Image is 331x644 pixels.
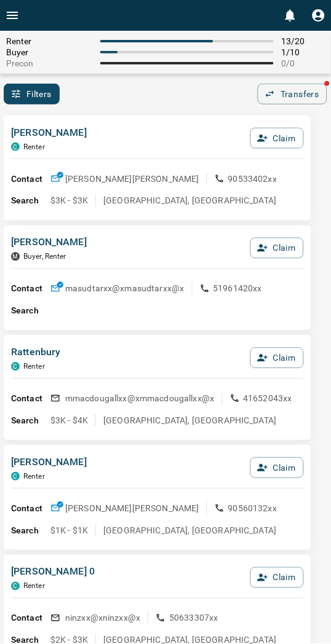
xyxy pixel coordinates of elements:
[281,36,325,46] span: 13 / 20
[50,525,88,537] p: $1K - $1K
[23,473,45,481] p: Renter
[23,583,45,591] p: Renter
[11,503,50,516] p: Contact
[11,565,95,580] p: [PERSON_NAME] 0
[23,143,45,151] p: Renter
[65,503,199,515] p: [PERSON_NAME] [PERSON_NAME]
[250,568,304,589] button: Claim
[65,613,140,625] p: ninzxx@x ninzxx@x
[4,84,60,104] button: Filters
[244,393,293,405] p: 41652043xx
[11,173,50,186] p: Contact
[11,473,20,481] div: condos.ca
[11,195,50,208] p: Search
[281,58,325,68] span: 0 / 0
[11,345,61,360] p: Rattenbury
[169,613,218,625] p: 50633307xx
[258,84,327,104] button: Transfers
[250,458,304,479] button: Claim
[11,305,50,318] p: Search
[11,283,50,296] p: Contact
[6,36,93,46] span: Renter
[65,283,185,295] p: masudtarxx@x masudtarxx@x
[11,583,20,591] div: condos.ca
[228,173,277,185] p: 90533402xx
[103,525,276,537] p: [GEOGRAPHIC_DATA], [GEOGRAPHIC_DATA]
[65,393,215,405] p: mmacdougallxx@x mmacdougallxx@x
[11,525,50,538] p: Search
[11,143,20,151] div: condos.ca
[50,415,88,427] p: $3K - $4K
[23,253,66,261] p: Buyer, Renter
[281,47,325,57] span: 1 / 10
[213,283,263,295] p: 51961420xx
[6,47,93,57] span: Buyer
[103,195,276,207] p: [GEOGRAPHIC_DATA], [GEOGRAPHIC_DATA]
[11,613,50,626] p: Contact
[11,393,50,406] p: Contact
[65,173,199,185] p: [PERSON_NAME] [PERSON_NAME]
[11,125,87,140] p: [PERSON_NAME]
[250,128,304,149] button: Claim
[250,348,304,369] button: Claim
[50,195,88,207] p: $3K - $3K
[103,415,276,427] p: [GEOGRAPHIC_DATA], [GEOGRAPHIC_DATA]
[11,455,87,470] p: [PERSON_NAME]
[228,503,277,515] p: 90560132xx
[306,3,331,28] button: Profile
[6,58,93,68] span: Precon
[11,235,87,250] p: [PERSON_NAME]
[11,415,50,428] p: Search
[11,253,20,261] div: mrloft.ca
[250,238,304,259] button: Claim
[11,363,20,371] div: condos.ca
[23,363,45,371] p: Renter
